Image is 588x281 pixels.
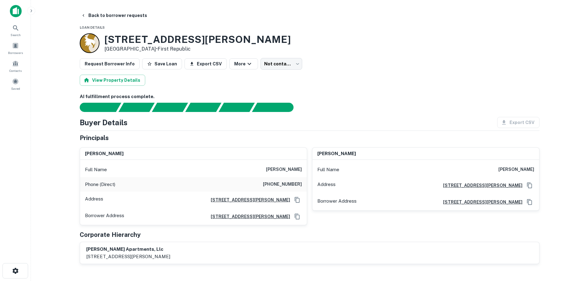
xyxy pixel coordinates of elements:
[142,58,182,69] button: Save Loan
[80,93,539,100] h6: AI fulfillment process complete.
[85,195,103,205] p: Address
[80,117,128,128] h4: Buyer Details
[80,58,140,69] button: Request Borrower Info
[10,5,22,17] img: capitalize-icon.png
[293,195,302,205] button: Copy Address
[80,230,141,239] h5: Corporate Hierarchy
[229,58,258,69] button: More
[266,166,302,173] h6: [PERSON_NAME]
[557,232,588,261] iframe: Chat Widget
[85,212,124,221] p: Borrower Address
[158,46,191,52] a: First Republic
[2,58,29,74] a: Contacts
[525,181,534,190] button: Copy Address
[152,103,188,112] div: Documents found, AI parsing details...
[206,213,290,220] a: [STREET_ADDRESS][PERSON_NAME]
[2,40,29,56] a: Borrowers
[438,199,522,205] a: [STREET_ADDRESS][PERSON_NAME]
[11,32,21,37] span: Search
[80,75,145,86] button: View Property Details
[85,181,115,188] p: Phone (Direct)
[317,181,336,190] p: Address
[78,10,150,21] button: Back to borrower requests
[293,212,302,221] button: Copy Address
[498,166,534,173] h6: [PERSON_NAME]
[104,34,291,45] h3: [STREET_ADDRESS][PERSON_NAME]
[317,197,357,207] p: Borrower Address
[9,68,22,73] span: Contacts
[8,50,23,55] span: Borrowers
[184,58,227,69] button: Export CSV
[317,166,339,173] p: Full Name
[218,103,255,112] div: Principals found, still searching for contact information. This may take time...
[260,58,302,70] div: Not contacted
[11,86,20,91] span: Saved
[86,253,170,260] p: [STREET_ADDRESS][PERSON_NAME]
[438,182,522,189] a: [STREET_ADDRESS][PERSON_NAME]
[85,166,107,173] p: Full Name
[2,22,29,39] a: Search
[86,246,170,253] h6: [PERSON_NAME] apartments, llc
[185,103,221,112] div: Principals found, AI now looking for contact information...
[118,103,154,112] div: Your request is received and processing...
[72,103,119,112] div: Sending borrower request to AI...
[206,196,290,203] a: [STREET_ADDRESS][PERSON_NAME]
[80,133,109,143] h5: Principals
[104,45,291,53] p: [GEOGRAPHIC_DATA] •
[317,150,356,157] h6: [PERSON_NAME]
[80,26,105,29] span: Loan Details
[252,103,301,112] div: AI fulfillment process complete.
[85,150,124,157] h6: [PERSON_NAME]
[263,181,302,188] h6: [PHONE_NUMBER]
[2,76,29,92] a: Saved
[525,197,534,207] button: Copy Address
